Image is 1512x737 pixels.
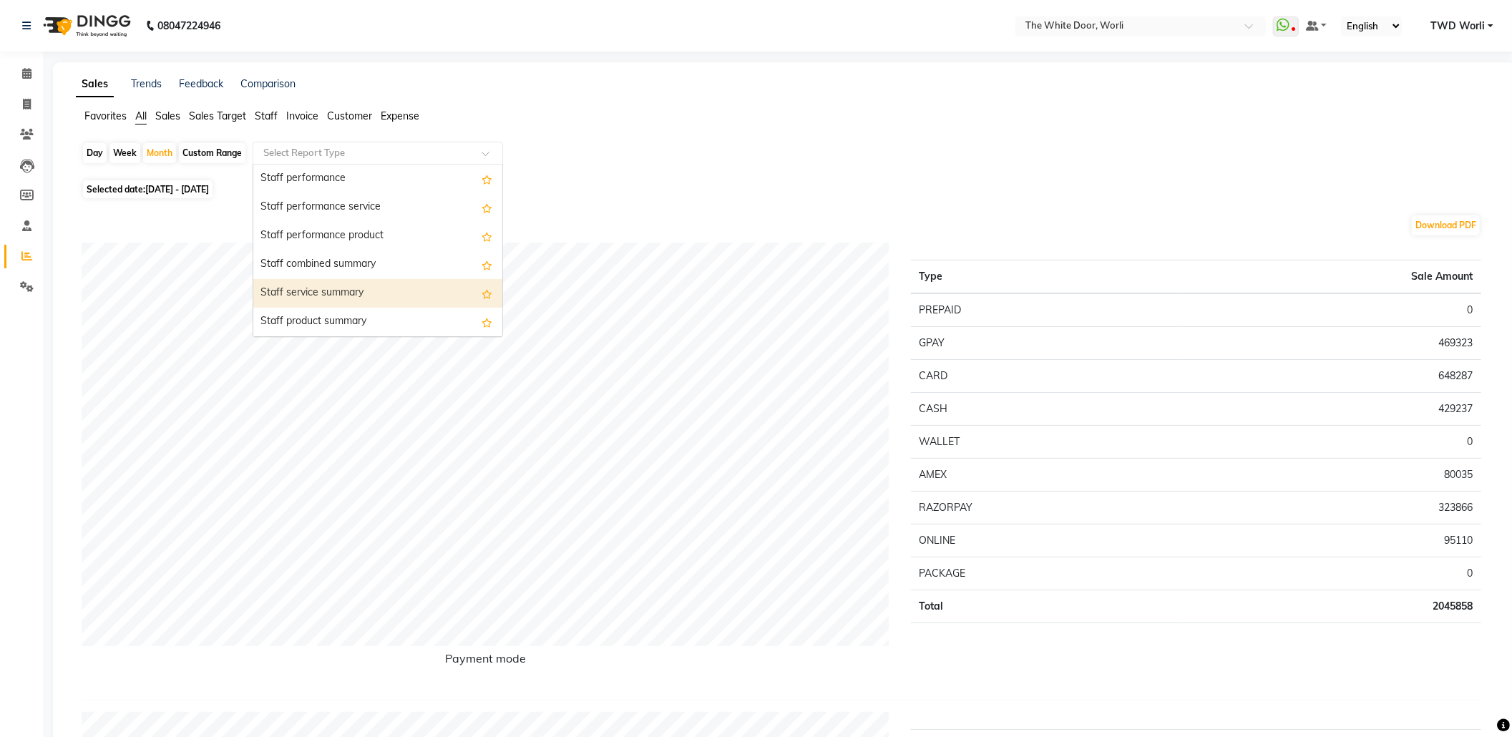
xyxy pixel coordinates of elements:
[286,109,318,122] span: Invoice
[911,426,1181,459] td: WALLET
[143,143,176,163] div: Month
[253,250,502,279] div: Staff combined summary
[135,109,147,122] span: All
[253,164,503,337] ng-dropdown-panel: Options list
[911,459,1181,492] td: AMEX
[327,109,372,122] span: Customer
[482,199,492,216] span: Add this report to Favorites List
[482,256,492,273] span: Add this report to Favorites List
[253,222,502,250] div: Staff performance product
[1181,459,1481,492] td: 80035
[179,143,245,163] div: Custom Range
[911,327,1181,360] td: GPAY
[911,393,1181,426] td: CASH
[911,557,1181,590] td: PACKAGE
[911,360,1181,393] td: CARD
[1412,215,1480,235] button: Download PDF
[253,165,502,193] div: Staff performance
[1181,293,1481,327] td: 0
[84,109,127,122] span: Favorites
[36,6,135,46] img: logo
[109,143,140,163] div: Week
[911,260,1181,294] th: Type
[482,228,492,245] span: Add this report to Favorites List
[145,184,209,195] span: [DATE] - [DATE]
[1181,524,1481,557] td: 95110
[1181,360,1481,393] td: 648287
[155,109,180,122] span: Sales
[482,313,492,331] span: Add this report to Favorites List
[381,109,419,122] span: Expense
[83,180,213,198] span: Selected date:
[76,72,114,97] a: Sales
[1181,327,1481,360] td: 469323
[253,308,502,336] div: Staff product summary
[1181,426,1481,459] td: 0
[482,170,492,187] span: Add this report to Favorites List
[911,524,1181,557] td: ONLINE
[255,109,278,122] span: Staff
[1181,590,1481,623] td: 2045858
[82,652,889,671] h6: Payment mode
[253,279,502,308] div: Staff service summary
[1181,557,1481,590] td: 0
[1430,19,1485,34] span: TWD Worli
[1181,492,1481,524] td: 323866
[83,143,107,163] div: Day
[189,109,246,122] span: Sales Target
[911,590,1181,623] td: Total
[1181,260,1481,294] th: Sale Amount
[240,77,296,90] a: Comparison
[482,285,492,302] span: Add this report to Favorites List
[253,193,502,222] div: Staff performance service
[179,77,223,90] a: Feedback
[157,6,220,46] b: 08047224946
[911,492,1181,524] td: RAZORPAY
[131,77,162,90] a: Trends
[1181,393,1481,426] td: 429237
[911,293,1181,327] td: PREPAID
